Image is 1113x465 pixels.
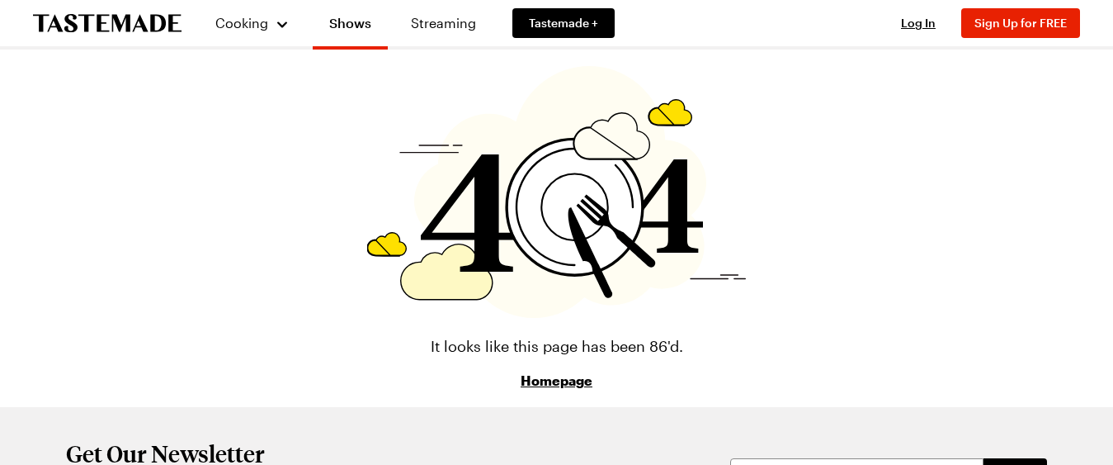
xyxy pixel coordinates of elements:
a: Tastemade + [512,8,615,38]
button: Log In [885,15,951,31]
p: It looks like this page has been 86'd. [431,335,683,358]
span: Sign Up for FREE [974,16,1067,30]
span: Log In [901,16,936,30]
a: Homepage [521,371,592,391]
button: Cooking [215,3,290,43]
a: Shows [313,3,388,50]
button: Sign Up for FREE [961,8,1080,38]
img: 404 [367,66,746,318]
a: To Tastemade Home Page [33,14,182,33]
span: Cooking [215,15,268,31]
span: Tastemade + [529,15,598,31]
